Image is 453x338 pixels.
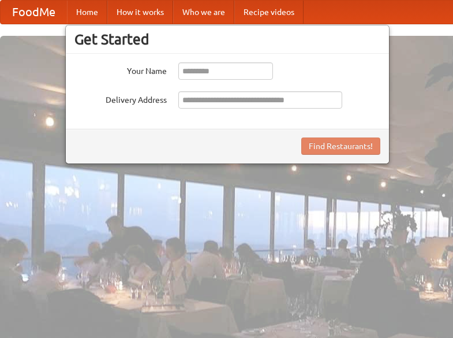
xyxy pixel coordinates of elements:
[74,62,167,77] label: Your Name
[107,1,173,24] a: How it works
[67,1,107,24] a: Home
[173,1,234,24] a: Who we are
[74,91,167,106] label: Delivery Address
[234,1,304,24] a: Recipe videos
[74,31,380,48] h3: Get Started
[1,1,67,24] a: FoodMe
[301,138,380,155] button: Find Restaurants!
